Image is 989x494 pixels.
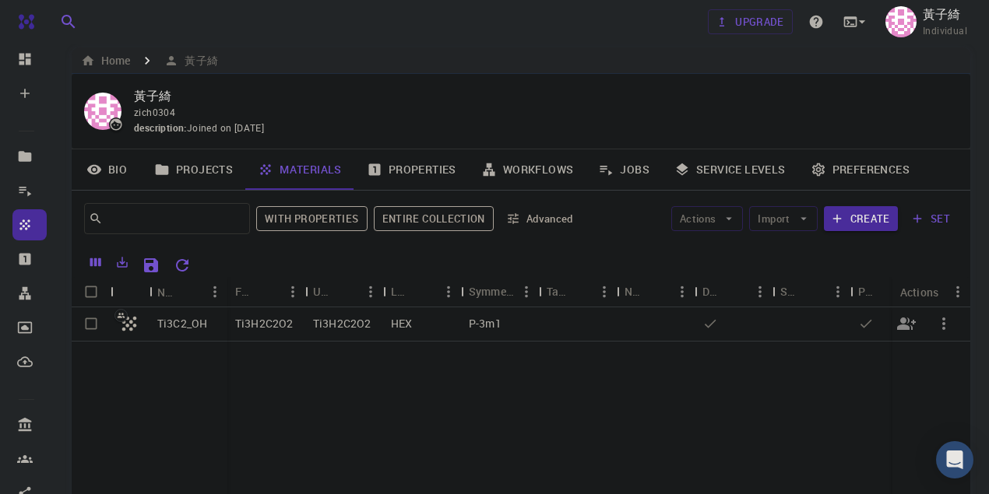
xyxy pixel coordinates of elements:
[592,279,617,304] button: Menu
[333,279,358,304] button: Sort
[567,279,592,304] button: Sort
[111,277,150,307] div: Icon
[923,23,967,39] span: Individual
[391,276,411,307] div: Lattice
[923,5,960,23] p: 黃子綺
[900,277,938,307] div: Actions
[157,316,207,331] p: Ti3C2_OH
[235,276,255,307] div: Formula
[109,250,136,275] button: Export
[167,250,198,281] button: Reset Explorer Settings
[461,276,539,307] div: Symmetry
[134,121,187,136] span: description :
[780,276,801,307] div: Shared
[383,276,461,307] div: Lattice
[280,279,305,304] button: Menu
[134,106,175,118] span: zich0304
[134,86,945,105] p: 黃子綺
[825,279,850,304] button: Menu
[469,276,514,307] div: Symmetry
[136,250,167,281] button: Save Explorer Settings
[878,279,903,304] button: Sort
[625,276,645,307] div: Non-periodic
[858,276,878,307] div: Public
[469,316,502,331] p: P-3m1
[617,276,695,307] div: Non-periodic
[411,279,436,304] button: Sort
[749,206,817,231] button: Import
[358,279,383,304] button: Menu
[708,9,793,34] a: Upgrade
[157,277,178,307] div: Name
[547,276,567,307] div: Tags
[662,149,798,190] a: Service Levels
[227,276,305,307] div: Formula
[945,279,970,304] button: Menu
[885,6,917,37] img: 黃子綺
[391,316,412,331] p: HEX
[72,149,142,190] a: Bio
[723,279,748,304] button: Sort
[748,279,773,304] button: Menu
[645,279,670,304] button: Sort
[354,149,469,190] a: Properties
[500,206,581,231] button: Advanced
[773,276,850,307] div: Shared
[888,305,925,342] button: Share
[150,277,227,307] div: Name
[798,149,922,190] a: Preferences
[313,276,333,307] div: Unit Cell Formula
[374,206,494,231] span: Filter throughout whole library including sets (folders)
[187,121,264,136] span: Joined on [DATE]
[178,279,202,304] button: Sort
[256,206,368,231] button: With properties
[245,149,354,190] a: Materials
[824,206,898,231] button: Create
[695,276,773,307] div: Default
[850,276,928,307] div: Public
[374,206,494,231] button: Entire collection
[539,276,617,307] div: Tags
[142,149,245,190] a: Projects
[514,279,539,304] button: Menu
[702,276,723,307] div: Default
[78,52,221,69] nav: breadcrumb
[305,276,383,307] div: Unit Cell Formula
[235,316,293,331] p: Ti3H2C2O2
[671,206,744,231] button: Actions
[436,279,461,304] button: Menu
[670,279,695,304] button: Menu
[12,14,34,30] img: logo
[892,277,970,307] div: Actions
[255,279,280,304] button: Sort
[469,149,586,190] a: Workflows
[313,316,371,331] p: Ti3H2C2O2
[83,250,109,275] button: Columns
[202,279,227,304] button: Menu
[904,206,958,231] button: set
[801,279,825,304] button: Sort
[178,52,217,69] h6: 黃子綺
[95,52,130,69] h6: Home
[936,441,973,478] div: Open Intercom Messenger
[586,149,662,190] a: Jobs
[256,206,368,231] span: Show only materials with calculated properties
[40,10,64,25] span: 支援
